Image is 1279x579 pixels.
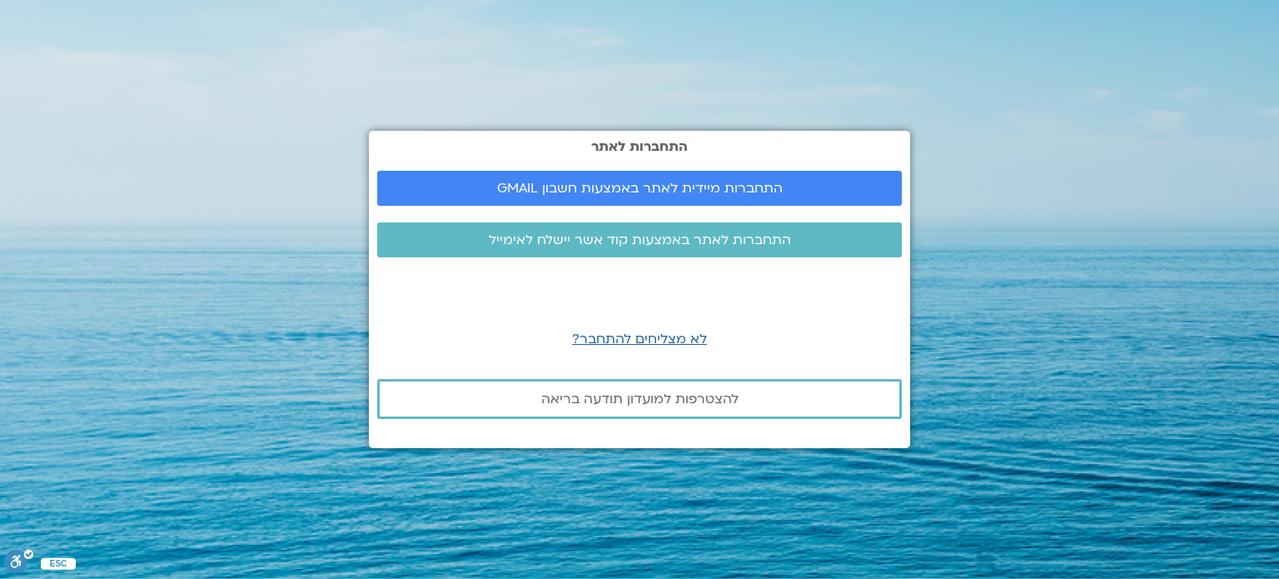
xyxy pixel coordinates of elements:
[541,392,739,407] span: להצטרפות למועדון תודעה בריאה
[377,171,902,206] a: התחברות מיידית לאתר באמצעות חשבון GMAIL
[497,181,783,196] span: התחברות מיידית לאתר באמצעות חשבון GMAIL
[489,232,791,247] span: התחברות לאתר באמצעות קוד אשר יישלח לאימייל
[377,139,902,154] h2: התחברות לאתר
[377,379,902,419] a: להצטרפות למועדון תודעה בריאה
[377,222,902,257] a: התחברות לאתר באמצעות קוד אשר יישלח לאימייל
[572,330,707,348] a: לא מצליחים להתחבר?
